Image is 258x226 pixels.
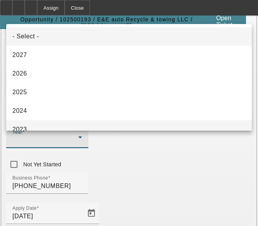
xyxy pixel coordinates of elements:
[12,106,27,116] span: 2024
[12,69,27,78] span: 2026
[12,88,27,97] span: 2025
[12,50,27,60] span: 2027
[12,32,39,41] span: - Select -
[12,125,27,134] span: 2023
